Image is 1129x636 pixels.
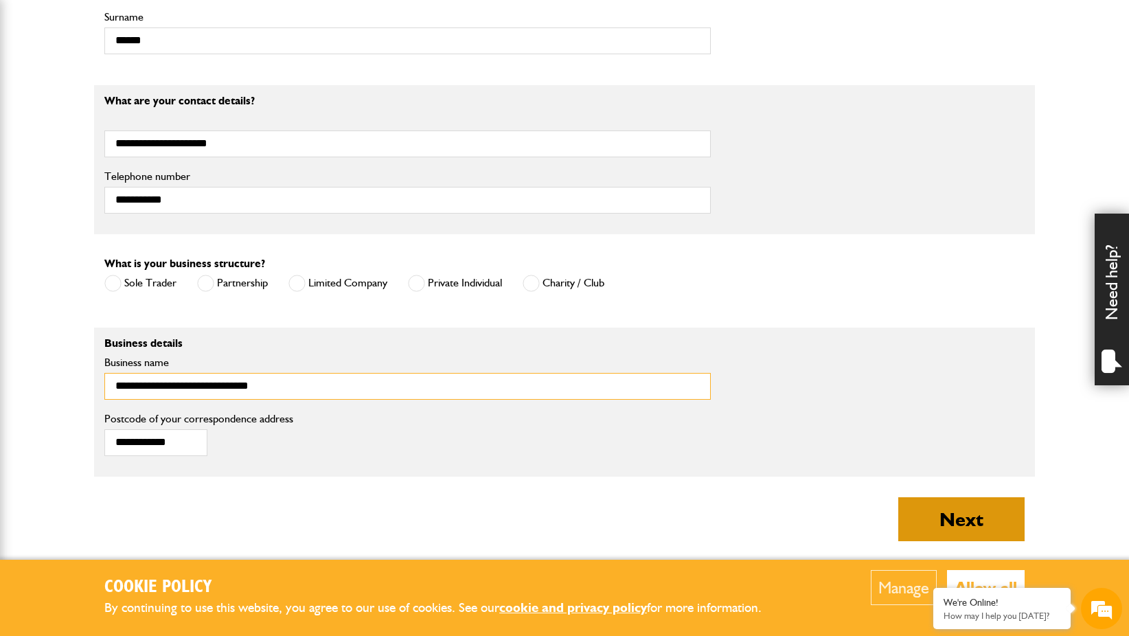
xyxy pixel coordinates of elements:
[71,77,231,95] div: Chat with us now
[104,12,711,23] label: Surname
[104,598,784,619] p: By continuing to use this website, you agree to our use of cookies. See our for more information.
[408,275,502,292] label: Private Individual
[104,357,711,368] label: Business name
[225,7,258,40] div: Minimize live chat window
[104,258,265,269] label: What is your business structure?
[197,275,268,292] label: Partnership
[104,338,711,349] p: Business details
[104,577,784,598] h2: Cookie Policy
[104,275,176,292] label: Sole Trader
[18,249,251,411] textarea: Type your message and hit 'Enter'
[18,168,251,198] input: Enter your email address
[944,611,1060,621] p: How may I help you today?
[104,413,314,424] label: Postcode of your correspondence address
[944,597,1060,609] div: We're Online!
[187,423,249,442] em: Start Chat
[871,570,937,605] button: Manage
[288,275,387,292] label: Limited Company
[18,208,251,238] input: Enter your phone number
[104,171,711,182] label: Telephone number
[104,95,711,106] p: What are your contact details?
[18,127,251,157] input: Enter your last name
[1095,214,1129,385] div: Need help?
[499,600,647,615] a: cookie and privacy policy
[523,275,604,292] label: Charity / Club
[898,497,1025,541] button: Next
[947,570,1025,605] button: Allow all
[23,76,58,95] img: d_20077148190_company_1631870298795_20077148190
